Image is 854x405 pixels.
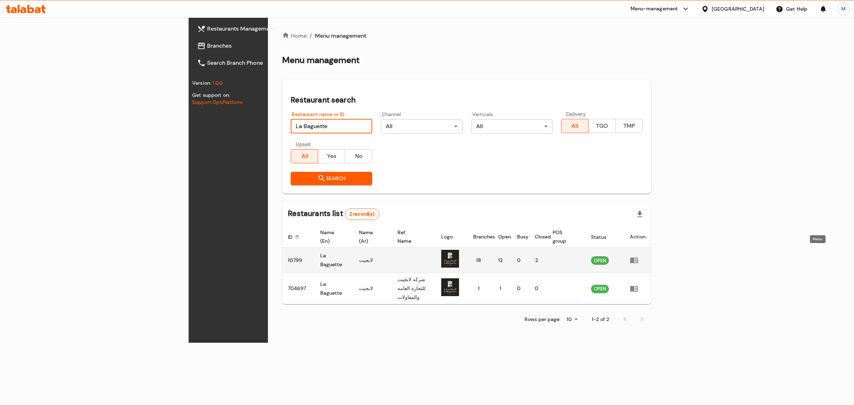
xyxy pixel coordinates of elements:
a: Branches [191,37,331,54]
div: Rows per page: [563,314,580,325]
span: All [294,151,315,162]
a: Restaurants Management [191,20,331,37]
span: No [348,151,369,162]
span: POS group [553,228,577,245]
span: All [564,121,586,131]
a: Search Branch Phone [191,54,331,72]
th: Closed [529,226,547,248]
span: ID [288,233,302,241]
th: Logo [436,226,468,248]
td: لابجيت [353,273,392,304]
button: All [561,119,589,133]
span: Search Branch Phone [207,59,326,67]
th: Open [492,226,511,248]
td: 0 [511,248,529,273]
span: Branches [207,42,326,50]
img: La Baguette [441,278,459,296]
button: Search [291,172,372,185]
td: 0 [511,273,529,304]
span: Menu management [315,32,366,40]
button: TGO [588,119,616,133]
span: TGO [591,121,613,131]
div: Menu-management [631,5,678,13]
span: Search [296,174,367,183]
span: Status [591,233,616,241]
span: Yes [321,151,342,162]
th: Busy [511,226,529,248]
label: Delivery [566,112,586,117]
span: Version: [192,80,211,86]
p: Rows per page: [524,315,560,324]
span: TMP [618,121,640,131]
span: Name (En) [320,228,344,245]
input: Search for restaurant name or ID.. [291,119,372,133]
td: 0 [529,273,547,304]
p: 1-2 of 2 [592,315,609,324]
h2: Restaurant search [291,95,643,105]
td: 18 [468,248,492,273]
span: 1.0.0 [212,80,223,86]
table: enhanced table [282,226,651,304]
td: La Baguette [315,273,353,304]
span: M [841,5,845,13]
button: TMP [615,119,643,133]
button: Yes [318,149,345,163]
button: No [345,149,372,163]
td: 1 [468,273,492,304]
span: Get support on: [192,92,230,98]
h2: Restaurants list [288,208,379,220]
div: All [471,119,553,133]
label: Upsell [296,142,310,147]
span: OPEN [591,257,609,265]
span: OPEN [591,285,609,293]
td: 2 [529,248,547,273]
span: Name (Ar) [359,228,383,245]
th: Action [624,226,651,248]
div: Export file [631,206,648,223]
td: 1 [492,273,511,304]
div: Total records count [345,209,379,220]
div: OPEN [591,256,609,265]
td: لابجيت [353,248,392,273]
span: Restaurants Management [207,25,326,33]
th: Branches [468,226,492,248]
td: شركه لابجيت للتجاره العامه والمقاولات [392,273,436,304]
td: La Baguette [315,248,353,273]
div: [GEOGRAPHIC_DATA] [712,5,764,13]
td: 12 [492,248,511,273]
a: Support.OpsPlatform [192,99,243,105]
button: All [291,149,318,163]
div: All [381,119,462,133]
span: 2 record(s) [345,211,379,218]
img: La Baguette [441,250,459,268]
span: Ref. Name [397,228,427,245]
nav: breadcrumb [282,32,651,40]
